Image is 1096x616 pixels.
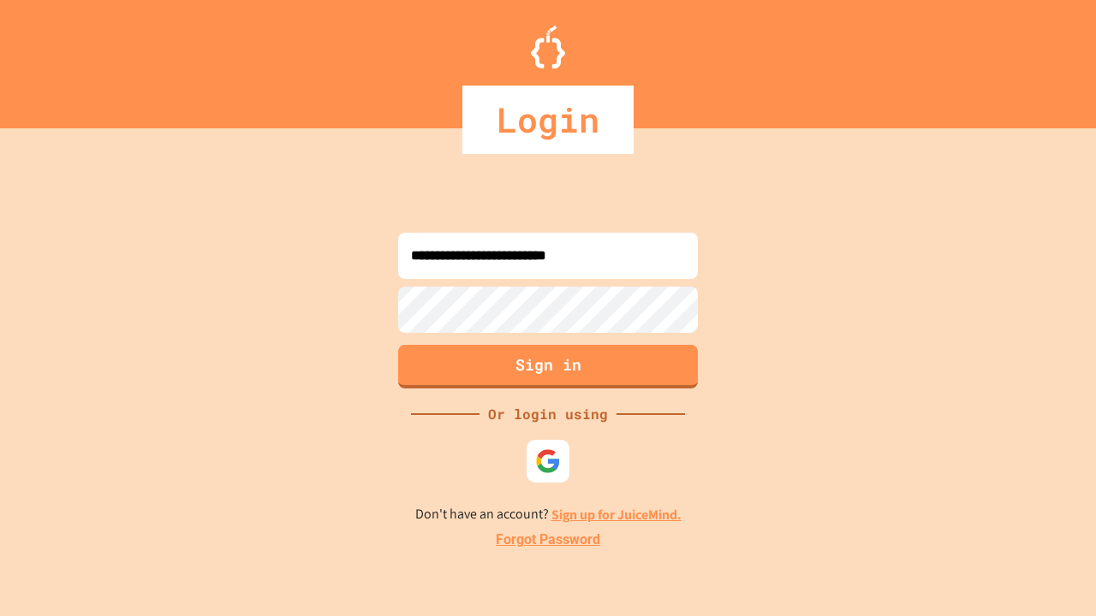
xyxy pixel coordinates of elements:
img: Logo.svg [531,26,565,68]
img: google-icon.svg [535,448,561,474]
div: Login [462,86,634,154]
div: Or login using [479,404,616,424]
a: Forgot Password [496,530,600,550]
a: Sign up for JuiceMind. [551,506,682,524]
p: Don't have an account? [415,504,682,525]
button: Sign in [398,345,698,388]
